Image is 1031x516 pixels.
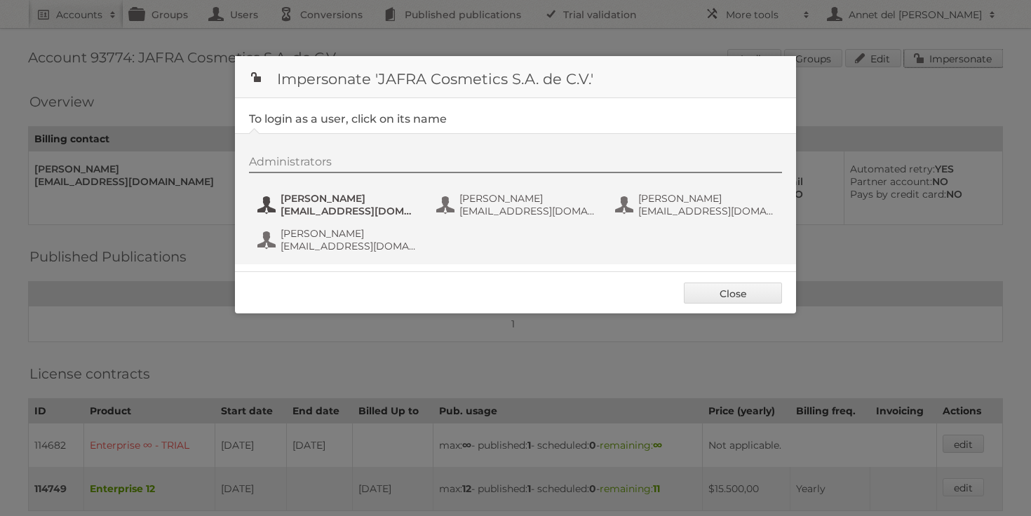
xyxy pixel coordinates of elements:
legend: To login as a user, click on its name [249,112,447,125]
span: [PERSON_NAME] [281,227,417,240]
div: Administrators [249,155,782,173]
span: [EMAIL_ADDRESS][DOMAIN_NAME] [459,205,595,217]
button: [PERSON_NAME] [EMAIL_ADDRESS][DOMAIN_NAME] [256,226,421,254]
span: [EMAIL_ADDRESS][DOMAIN_NAME] [281,240,417,252]
button: [PERSON_NAME] [EMAIL_ADDRESS][DOMAIN_NAME] [256,191,421,219]
button: [PERSON_NAME] [EMAIL_ADDRESS][DOMAIN_NAME] [614,191,779,219]
span: [PERSON_NAME] [459,192,595,205]
span: [EMAIL_ADDRESS][DOMAIN_NAME] [638,205,774,217]
span: [PERSON_NAME] [281,192,417,205]
button: [PERSON_NAME] [EMAIL_ADDRESS][DOMAIN_NAME] [435,191,600,219]
span: [PERSON_NAME] [638,192,774,205]
h1: Impersonate 'JAFRA Cosmetics S.A. de C.V.' [235,56,796,98]
span: [EMAIL_ADDRESS][DOMAIN_NAME] [281,205,417,217]
a: Close [684,283,782,304]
